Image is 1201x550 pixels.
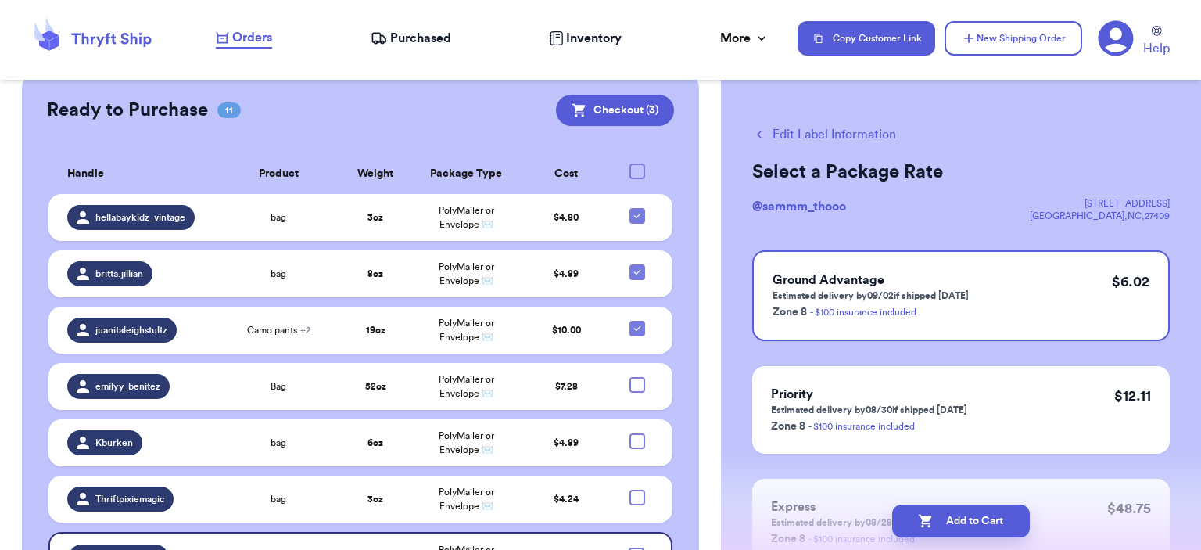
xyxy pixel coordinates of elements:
[892,505,1030,537] button: Add to Cart
[271,380,286,393] span: Bag
[808,422,915,431] a: - $100 insurance included
[95,324,167,336] span: juanitaleighstultz
[95,211,185,224] span: hellabaykidz_vintage
[367,269,383,279] strong: 8 oz
[555,382,578,391] span: $ 7.28
[554,438,579,448] span: $ 4.89
[554,213,579,222] span: $ 4.80
[810,307,916,317] a: - $100 insurance included
[773,307,807,318] span: Zone 8
[720,29,769,48] div: More
[367,438,383,448] strong: 6 oz
[1112,271,1149,293] p: $ 6.02
[771,421,805,432] span: Zone 8
[95,268,143,280] span: britta.jillian
[556,95,674,126] button: Checkout (3)
[1030,210,1170,222] div: [GEOGRAPHIC_DATA] , NC , 27409
[1143,39,1170,58] span: Help
[439,262,494,286] span: PolyMailer or Envelope ✉️
[218,154,339,194] th: Product
[217,102,241,118] span: 11
[566,29,622,48] span: Inventory
[439,431,494,455] span: PolyMailer or Envelope ✉️
[271,268,286,280] span: bag
[371,29,451,48] a: Purchased
[367,494,383,504] strong: 3 oz
[752,125,896,144] button: Edit Label Information
[232,28,272,47] span: Orders
[439,375,494,398] span: PolyMailer or Envelope ✉️
[339,154,412,194] th: Weight
[549,29,622,48] a: Inventory
[271,437,286,449] span: bag
[798,21,935,56] button: Copy Customer Link
[771,388,813,401] span: Priority
[554,269,579,279] span: $ 4.89
[752,160,1170,185] h2: Select a Package Rate
[412,154,522,194] th: Package Type
[945,21,1082,56] button: New Shipping Order
[247,324,310,336] span: Camo pants
[439,206,494,229] span: PolyMailer or Envelope ✉️
[366,325,385,335] strong: 19 oz
[552,325,581,335] span: $ 10.00
[1143,26,1170,58] a: Help
[67,166,104,182] span: Handle
[439,318,494,342] span: PolyMailer or Envelope ✉️
[439,487,494,511] span: PolyMailer or Envelope ✉️
[95,437,133,449] span: Kburken
[271,493,286,505] span: bag
[771,404,967,416] p: Estimated delivery by 08/30 if shipped [DATE]
[773,289,969,302] p: Estimated delivery by 09/02 if shipped [DATE]
[390,29,451,48] span: Purchased
[95,493,164,505] span: Thriftpixiemagic
[47,98,208,123] h2: Ready to Purchase
[271,211,286,224] span: bag
[1030,197,1170,210] div: [STREET_ADDRESS]
[95,380,160,393] span: emilyy_benitez
[300,325,310,335] span: + 2
[554,494,579,504] span: $ 4.24
[773,274,884,286] span: Ground Advantage
[1114,385,1151,407] p: $ 12.11
[365,382,386,391] strong: 52 oz
[752,200,846,213] span: @ sammm_thooo
[216,28,272,49] a: Orders
[367,213,383,222] strong: 3 oz
[521,154,611,194] th: Cost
